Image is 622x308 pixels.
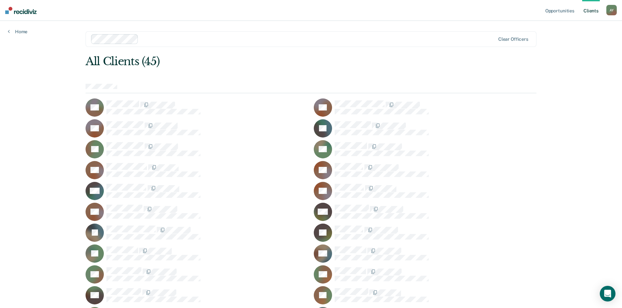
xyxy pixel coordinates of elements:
a: Home [8,29,27,35]
img: Recidiviz [5,7,37,14]
button: AY [606,5,617,15]
div: Clear officers [498,37,528,42]
div: All Clients (45) [86,55,446,68]
div: A Y [606,5,617,15]
div: Open Intercom Messenger [600,286,615,301]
